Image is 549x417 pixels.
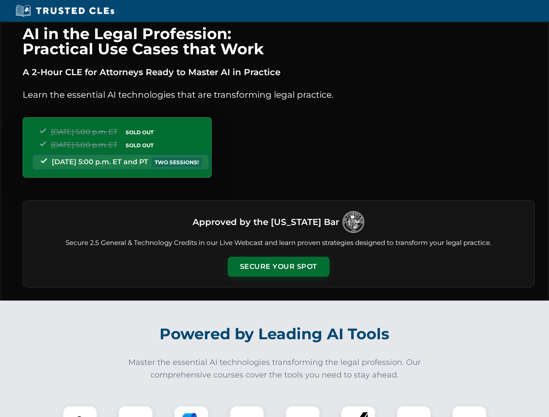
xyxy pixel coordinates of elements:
span: [DATE] 5:00 p.m. ET [51,141,117,149]
h3: Approved by the [US_STATE] Bar [193,214,339,230]
h1: AI in the Legal Profession: Practical Use Cases that Work [23,26,535,56]
img: Trusted CLEs [13,4,117,17]
p: Secure 2.5 General & Technology Credits in our Live Webcast and learn proven strategies designed ... [33,238,524,248]
p: Learn the essential AI technologies that are transforming legal practice. [23,88,535,102]
h2: Powered by Leading AI Tools [34,319,516,349]
span: [DATE] 5:00 p.m. ET [51,128,117,136]
p: A 2-Hour CLE for Attorneys Ready to Master AI in Practice [23,65,535,79]
img: Logo [343,211,364,233]
span: SOLD OUT [123,128,156,137]
span: SOLD OUT [123,141,156,150]
p: Master the essential AI technologies transforming the legal profession. Our comprehensive courses... [123,356,427,381]
button: Secure Your Spot [228,257,329,277]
